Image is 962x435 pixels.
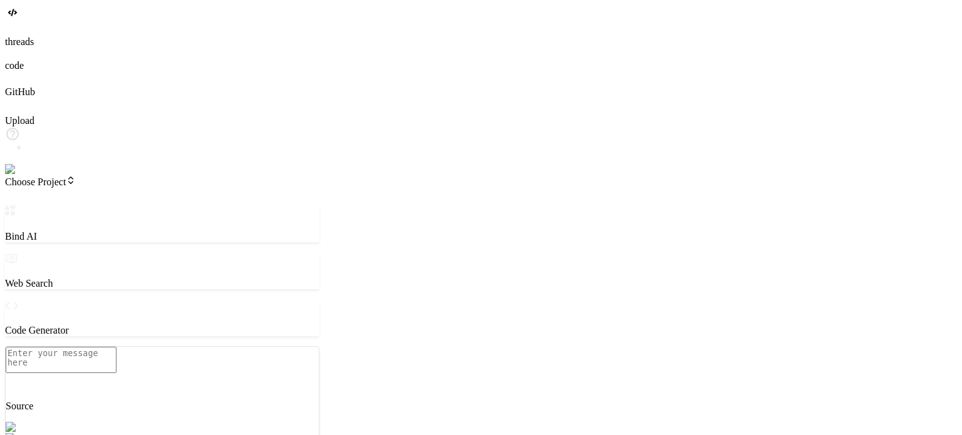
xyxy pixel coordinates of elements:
img: Pick Models [6,422,66,433]
p: Code Generator [5,325,319,336]
p: Web Search [5,278,319,289]
label: code [5,60,24,71]
label: Upload [5,115,34,126]
label: threads [5,36,34,47]
span: Choose Project [5,177,76,187]
p: Bind AI [5,231,319,242]
img: settings [5,164,46,175]
label: GitHub [5,86,35,97]
p: Source [6,401,319,412]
